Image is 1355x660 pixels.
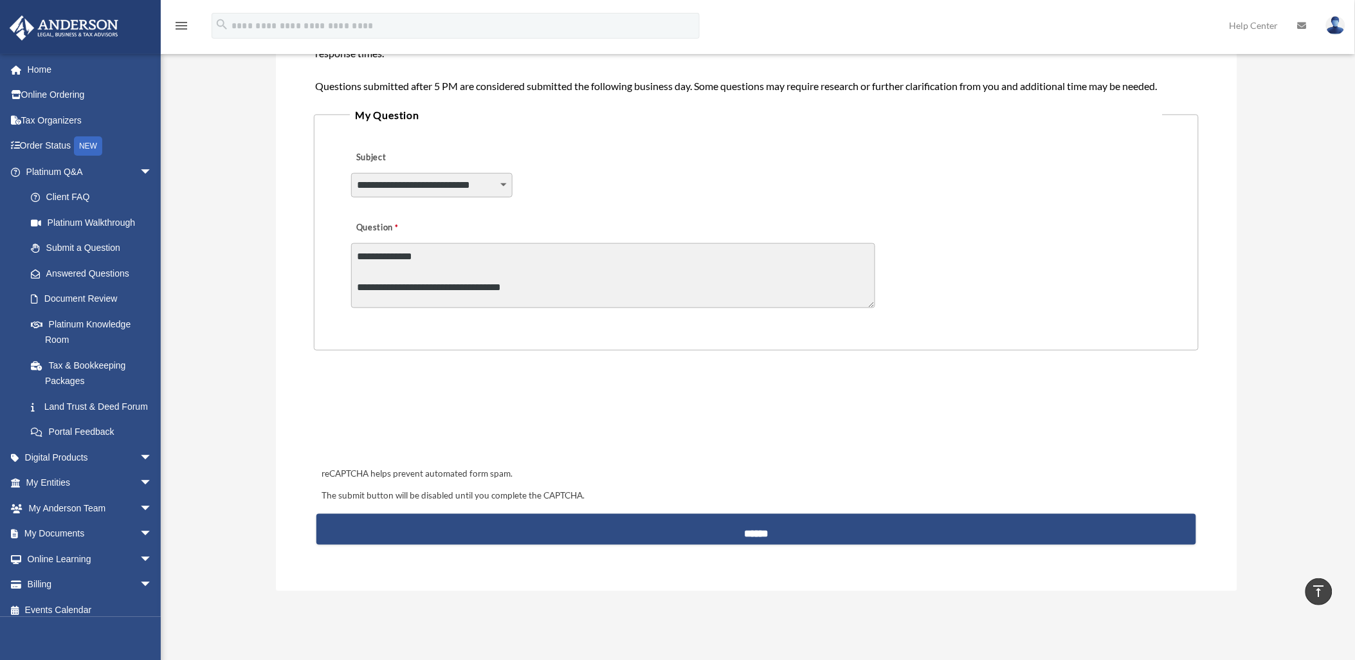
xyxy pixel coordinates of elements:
i: vertical_align_top [1311,583,1327,599]
a: Tax & Bookkeeping Packages [18,353,172,394]
a: Platinum Walkthrough [18,210,172,235]
a: Online Learningarrow_drop_down [9,546,172,572]
a: Events Calendar [9,597,172,623]
a: vertical_align_top [1305,578,1332,605]
a: Document Review [18,286,172,312]
a: Submit a Question [18,235,165,261]
span: arrow_drop_down [140,495,165,522]
span: arrow_drop_down [140,546,165,573]
a: Home [9,57,172,82]
a: My Anderson Teamarrow_drop_down [9,495,172,521]
a: My Entitiesarrow_drop_down [9,470,172,496]
img: Anderson Advisors Platinum Portal [6,15,122,41]
iframe: reCAPTCHA [318,390,513,441]
a: Client FAQ [18,185,172,210]
span: arrow_drop_down [140,521,165,547]
label: Question [351,219,451,237]
i: menu [174,18,189,33]
span: arrow_drop_down [140,470,165,497]
a: Answered Questions [18,261,172,286]
div: NEW [74,136,102,156]
label: Subject [351,149,473,167]
a: Digital Productsarrow_drop_down [9,445,172,470]
span: arrow_drop_down [140,159,165,185]
img: User Pic [1326,16,1345,35]
a: Online Ordering [9,82,172,108]
a: Platinum Q&Aarrow_drop_down [9,159,172,185]
a: Tax Organizers [9,107,172,133]
a: Order StatusNEW [9,133,172,160]
div: reCAPTCHA helps prevent automated form spam. [316,466,1196,482]
a: menu [174,23,189,33]
i: search [215,17,229,32]
a: Platinum Knowledge Room [18,311,172,353]
legend: My Question [350,106,1162,124]
span: arrow_drop_down [140,572,165,598]
a: Billingarrow_drop_down [9,572,172,598]
a: Land Trust & Deed Forum [18,394,172,419]
a: My Documentsarrow_drop_down [9,521,172,547]
div: The submit button will be disabled until you complete the CAPTCHA. [316,488,1196,504]
a: Portal Feedback [18,419,172,445]
span: arrow_drop_down [140,445,165,471]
